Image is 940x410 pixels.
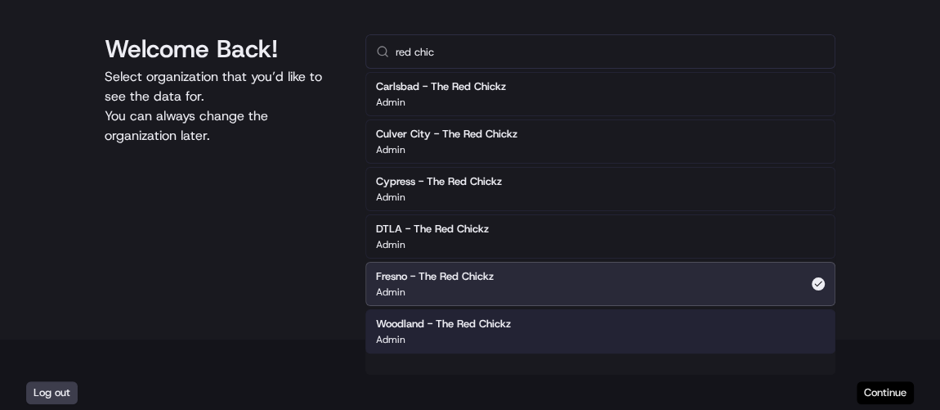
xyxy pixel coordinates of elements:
[105,67,339,146] p: Select organization that you’d like to see the data for. You can always change the organization l...
[376,96,405,109] p: Admin
[376,333,405,346] p: Admin
[376,79,506,94] h2: Carlsbad - The Red Chickz
[376,191,405,204] p: Admin
[26,381,78,404] button: Log out
[376,238,405,251] p: Admin
[376,174,502,189] h2: Cypress - The Red Chickz
[376,222,489,237] h2: DTLA - The Red Chickz
[376,317,511,331] h2: Woodland - The Red Chickz
[376,286,405,299] p: Admin
[365,69,835,357] div: Suggestions
[376,143,405,156] p: Admin
[376,269,494,284] h2: Fresno - The Red Chickz
[376,127,517,142] h2: Culver City - The Red Chickz
[396,35,825,68] input: Type to search...
[105,34,339,64] h1: Welcome Back!
[857,381,914,404] button: Continue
